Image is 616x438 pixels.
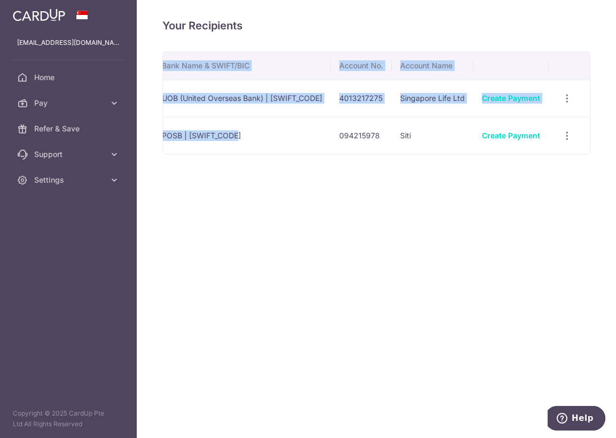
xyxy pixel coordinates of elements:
[392,80,473,117] td: Singapore Life Ltd
[13,9,65,21] img: CardUp
[482,131,540,140] a: Create Payment
[331,52,392,80] th: Account No.
[153,117,331,154] td: POSB | [SWIFT_CODE]
[34,175,105,185] span: Settings
[392,117,473,154] td: Siti
[153,80,331,117] td: UOB (United Overseas Bank) | [SWIFT_CODE]
[331,117,392,154] td: 094215978
[17,37,120,48] p: [EMAIL_ADDRESS][DOMAIN_NAME]
[34,72,105,83] span: Home
[482,93,540,103] a: Create Payment
[331,80,392,117] td: 4013217275
[34,149,105,160] span: Support
[34,98,105,108] span: Pay
[153,52,331,80] th: Bank Name & SWIFT/BIC
[162,17,590,34] h4: Your Recipients
[34,123,105,134] span: Refer & Save
[24,7,46,17] span: Help
[392,52,473,80] th: Account Name
[548,406,605,433] iframe: Opens a widget where you can find more information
